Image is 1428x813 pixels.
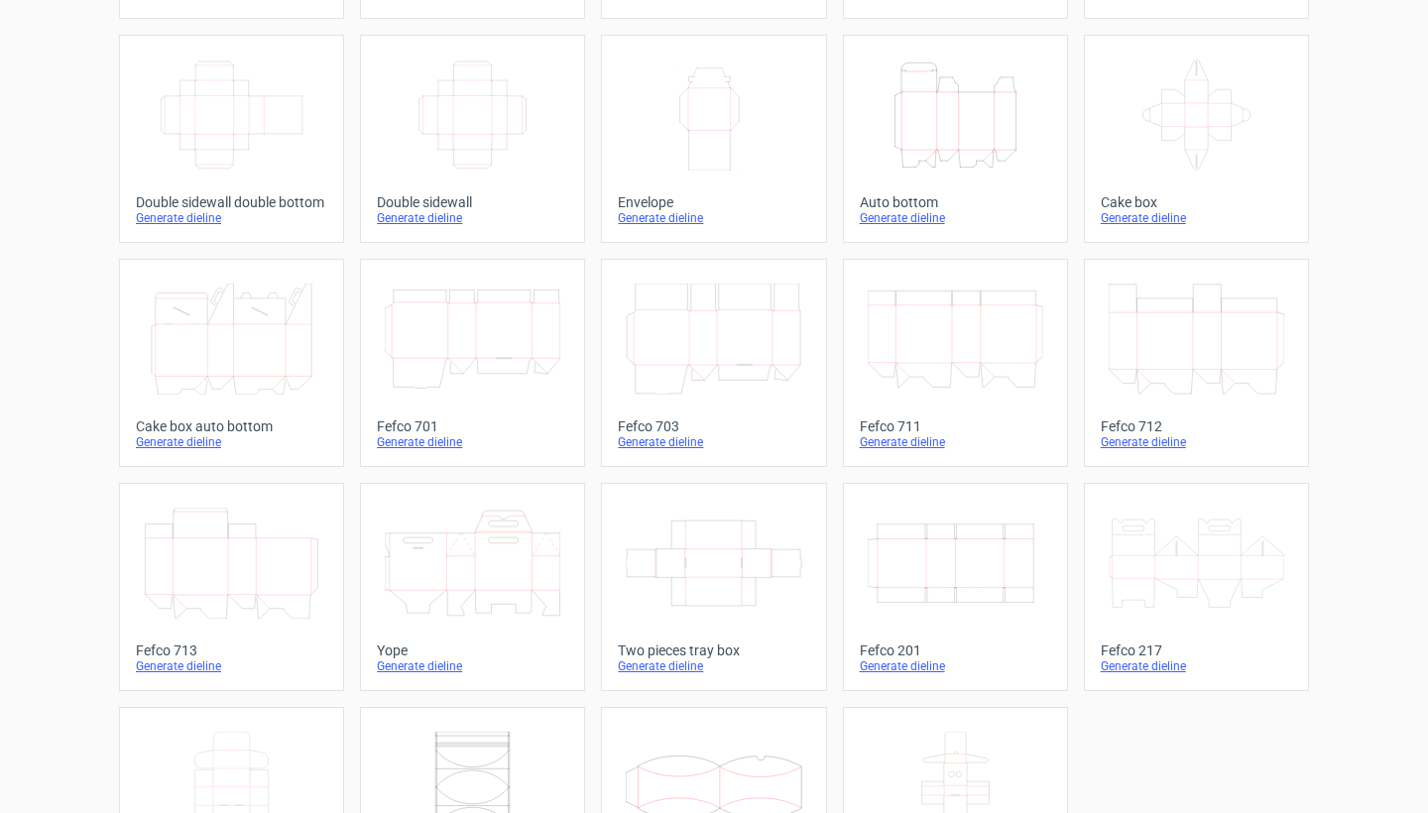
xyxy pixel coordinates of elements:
div: Yope [377,642,568,658]
div: Fefco 712 [1101,418,1292,434]
a: Fefco 703Generate dieline [601,259,826,467]
div: Fefco 713 [136,642,327,658]
div: Cake box auto bottom [136,418,327,434]
div: Generate dieline [136,434,327,450]
div: Fefco 701 [377,418,568,434]
div: Fefco 703 [618,418,809,434]
div: Envelope [618,194,809,210]
div: Generate dieline [860,658,1051,674]
a: Fefco 701Generate dieline [360,259,585,467]
div: Generate dieline [618,658,809,674]
a: EnvelopeGenerate dieline [601,35,826,243]
a: Fefco 711Generate dieline [843,259,1068,467]
div: Generate dieline [618,210,809,226]
div: Fefco 711 [860,418,1051,434]
div: Generate dieline [136,658,327,674]
div: Generate dieline [618,434,809,450]
div: Two pieces tray box [618,642,809,658]
a: YopeGenerate dieline [360,483,585,691]
a: Fefco 712Generate dieline [1084,259,1309,467]
a: Cake boxGenerate dieline [1084,35,1309,243]
a: Fefco 713Generate dieline [119,483,344,691]
div: Fefco 217 [1101,642,1292,658]
div: Generate dieline [1101,210,1292,226]
div: Generate dieline [377,434,568,450]
div: Fefco 201 [860,642,1051,658]
div: Generate dieline [377,658,568,674]
a: Auto bottomGenerate dieline [843,35,1068,243]
a: Double sidewallGenerate dieline [360,35,585,243]
div: Generate dieline [860,210,1051,226]
a: Fefco 201Generate dieline [843,483,1068,691]
div: Generate dieline [136,210,327,226]
a: Fefco 217Generate dieline [1084,483,1309,691]
div: Cake box [1101,194,1292,210]
a: Double sidewall double bottomGenerate dieline [119,35,344,243]
div: Double sidewall [377,194,568,210]
a: Cake box auto bottomGenerate dieline [119,259,344,467]
div: Auto bottom [860,194,1051,210]
div: Generate dieline [860,434,1051,450]
div: Generate dieline [1101,658,1292,674]
div: Double sidewall double bottom [136,194,327,210]
a: Two pieces tray boxGenerate dieline [601,483,826,691]
div: Generate dieline [377,210,568,226]
div: Generate dieline [1101,434,1292,450]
